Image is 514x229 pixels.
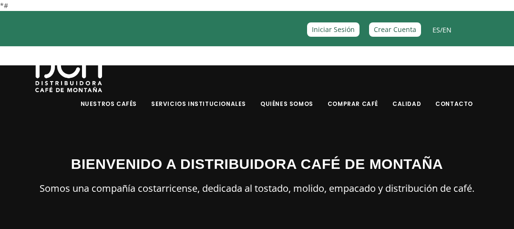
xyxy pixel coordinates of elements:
[145,85,252,108] a: Servicios Institucionales
[75,85,143,108] a: Nuestros Cafés
[322,85,384,108] a: Comprar Café
[442,25,452,34] a: EN
[255,85,319,108] a: Quiénes Somos
[35,153,479,175] h3: BIENVENIDO A DISTRIBUIDORA CAFÉ DE MONTAÑA
[430,85,479,108] a: Contacto
[432,24,452,35] span: /
[35,180,479,197] p: Somos una compañía costarricense, dedicada al tostado, molido, empacado y distribución de café.
[369,22,421,36] a: Crear Cuenta
[387,85,427,108] a: Calidad
[432,25,440,34] a: ES
[307,22,360,36] a: Iniciar Sesión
